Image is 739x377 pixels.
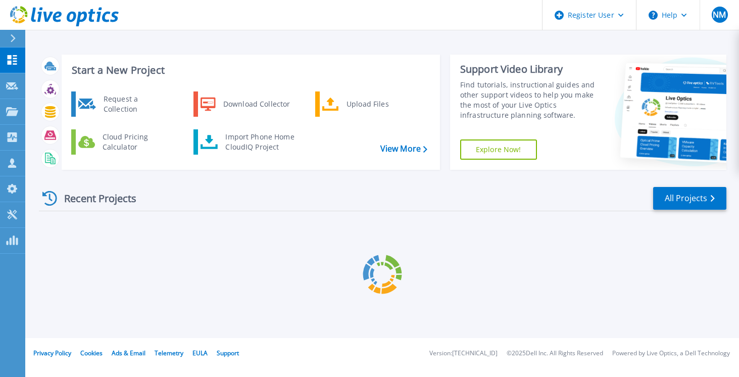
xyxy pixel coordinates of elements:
a: Support [217,349,239,357]
div: Request a Collection [98,94,172,114]
li: Version: [TECHNICAL_ID] [429,350,498,357]
div: Recent Projects [39,186,150,211]
a: View More [380,144,427,154]
li: © 2025 Dell Inc. All Rights Reserved [507,350,603,357]
a: Explore Now! [460,139,537,160]
div: Import Phone Home CloudIQ Project [220,132,299,152]
a: Request a Collection [71,91,175,117]
a: Ads & Email [112,349,145,357]
div: Download Collector [218,94,294,114]
a: Cookies [80,349,103,357]
span: NM [713,11,726,19]
div: Cloud Pricing Calculator [97,132,172,152]
div: Find tutorials, instructional guides and other support videos to help you make the most of your L... [460,80,599,120]
div: Support Video Library [460,63,599,76]
h3: Start a New Project [72,65,427,76]
a: Telemetry [155,349,183,357]
a: Download Collector [193,91,297,117]
div: Upload Files [341,94,416,114]
a: All Projects [653,187,726,210]
a: Privacy Policy [33,349,71,357]
a: Cloud Pricing Calculator [71,129,175,155]
li: Powered by Live Optics, a Dell Technology [612,350,730,357]
a: Upload Files [315,91,419,117]
a: EULA [192,349,208,357]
